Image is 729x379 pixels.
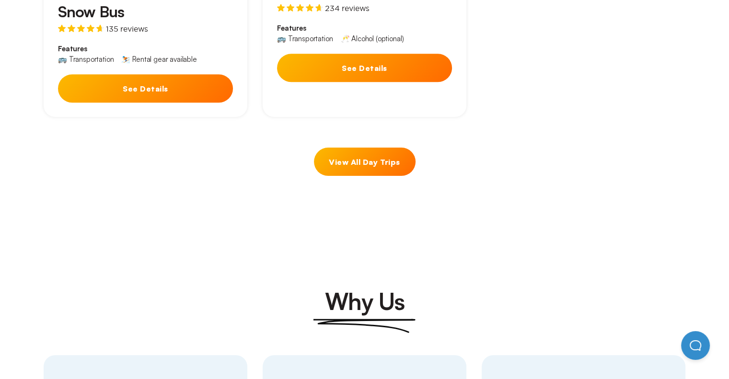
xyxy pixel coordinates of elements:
span: 234 reviews [325,4,370,12]
div: 🥂 Alcohol (optional) [340,35,404,42]
iframe: Help Scout Beacon - Open [681,331,710,360]
div: 🚌 Transportation [58,56,114,63]
div: ⛷️ Rental gear available [121,56,197,63]
span: Why Us [325,287,405,316]
a: View All Day Trips [314,148,416,176]
span: 135 reviews [106,25,148,33]
div: 🚌 Transportation [277,35,333,42]
button: See Details [277,54,452,82]
span: Features [277,23,452,33]
button: See Details [58,74,233,103]
span: Features [58,44,233,54]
